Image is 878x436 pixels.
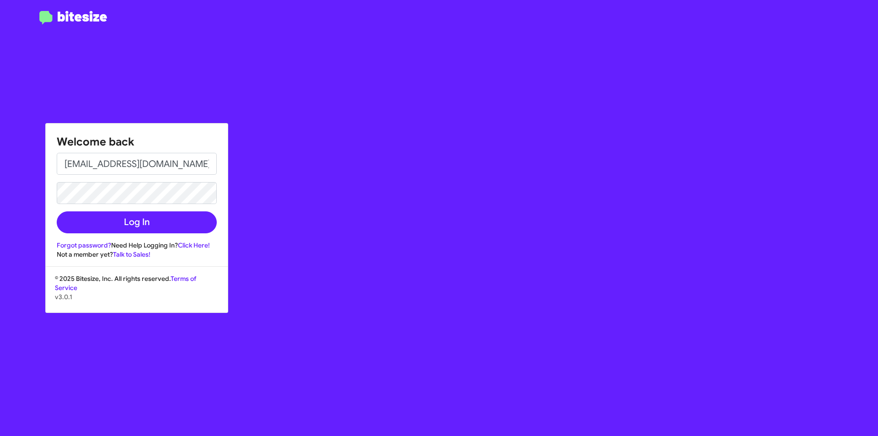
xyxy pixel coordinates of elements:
div: Need Help Logging In? [57,241,217,250]
input: Email address [57,153,217,175]
button: Log In [57,211,217,233]
div: Not a member yet? [57,250,217,259]
a: Talk to Sales! [113,250,150,258]
p: v3.0.1 [55,292,219,301]
div: © 2025 Bitesize, Inc. All rights reserved. [46,274,228,312]
a: Click Here! [178,241,210,249]
a: Forgot password? [57,241,111,249]
h1: Welcome back [57,135,217,149]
